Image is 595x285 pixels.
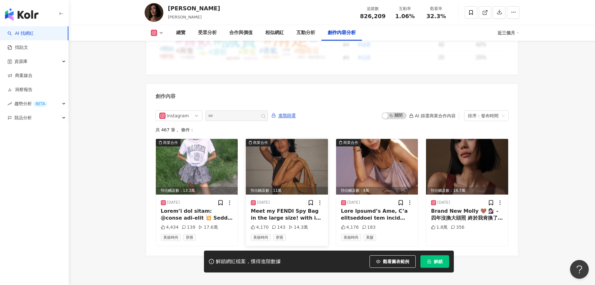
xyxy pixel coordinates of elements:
div: 總覽 [176,29,186,37]
div: BETA [33,101,47,107]
div: 4,170 [251,224,269,231]
div: 17.6萬 [198,224,218,231]
button: 解鎖 [420,255,449,268]
span: rise [7,102,12,106]
span: 穿搭 [183,234,196,241]
div: Brand New Molly 🤎 💇🏻‍♀️ - 四年沒換大頭照 終於我肯換了吼 [DATE]收工後莫名其妙動員大家幫我拍大頭照😂 [PERSON_NAME] 壓力山大的幫我拍這組新髮型照+大... [431,208,503,222]
div: 4,176 [341,224,359,231]
span: 1.06% [395,13,414,19]
img: post-image [336,139,418,195]
div: 排序：發布時間 [468,111,499,121]
span: 穿搭 [273,234,286,241]
span: 進階篩選 [278,111,296,121]
div: 1.8萬 [431,224,448,231]
div: 受眾分析 [198,29,217,37]
div: 創作內容分析 [328,29,356,37]
span: lock [427,259,431,264]
div: 商業合作 [253,140,268,146]
button: 觀看圖表範例 [369,255,416,268]
span: 競品分析 [14,111,32,125]
span: 解鎖 [434,259,443,264]
img: post-image [246,139,328,195]
div: [DATE] [167,200,180,205]
div: 143 [272,224,285,231]
div: Lore Ipsumd’s Ame, C’a elitseddoei tem incid utla et dolo ✨ magnaa, enimad, min veniam quisn. 💜 E... [341,208,413,222]
span: 826,209 [360,13,386,19]
div: 預估觸及數：11萬 [246,187,328,195]
div: 預估觸及數：13.3萬 [156,187,238,195]
div: 356 [451,224,464,231]
div: 近三個月 [498,28,519,38]
div: 相似網紅 [265,29,284,37]
a: 洞察報告 [7,87,32,93]
div: 預估觸及數：4萬 [336,187,418,195]
div: 14.3萬 [289,224,308,231]
div: 追蹤數 [360,6,386,12]
div: 139 [182,224,196,231]
span: 趨勢分析 [14,97,47,111]
div: 4,434 [161,224,179,231]
img: KOL Avatar [145,3,163,22]
div: Lorem’i dol sitam: @conse adi-elit 💥 Sedd eiusmodtem? Incidid utla etd magna al enima mini-ve qui... [161,208,233,222]
img: post-image [426,139,508,195]
div: Meet my FENDI Spy Bag in the large size! with its signature twisted handle and soft, slouchy body... [251,208,323,222]
span: 觀看圖表範例 [383,259,409,264]
div: 183 [362,224,376,231]
div: 觀看率 [424,6,448,12]
img: logo [5,8,38,21]
div: 商業合作 [163,140,178,146]
button: 進階篩選 [271,110,296,120]
span: 美髮 [364,234,376,241]
a: searchAI 找網紅 [7,30,34,37]
div: 商業合作 [343,140,358,146]
span: 美妝時尚 [161,234,181,241]
a: 商案媒合 [7,73,32,79]
span: 資源庫 [14,54,27,69]
div: post-image商業合作預估觸及數：13.3萬 [156,139,238,195]
div: [DATE] [437,200,450,205]
div: [PERSON_NAME] [168,4,220,12]
span: 32.3% [426,13,446,19]
div: 共 467 筆 ， 條件： [156,127,508,132]
div: post-image商業合作預估觸及數：4萬 [336,139,418,195]
span: [PERSON_NAME] [168,15,202,19]
div: 互動率 [393,6,417,12]
div: 創作內容 [156,93,176,100]
div: 解鎖網紅檔案，獲得進階數據 [216,258,281,265]
div: post-image商業合作預估觸及數：11萬 [246,139,328,195]
span: 美妝時尚 [251,234,271,241]
a: 找貼文 [7,44,28,51]
div: 互動分析 [296,29,315,37]
div: post-image預估觸及數：14.7萬 [426,139,508,195]
div: 合作與價值 [229,29,253,37]
div: AI 篩選商業合作內容 [409,113,455,118]
span: 美妝時尚 [341,234,361,241]
div: [DATE] [257,200,270,205]
div: [DATE] [347,200,360,205]
img: post-image [156,139,238,195]
div: 預估觸及數：14.7萬 [426,187,508,195]
div: Instagram [167,111,187,121]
